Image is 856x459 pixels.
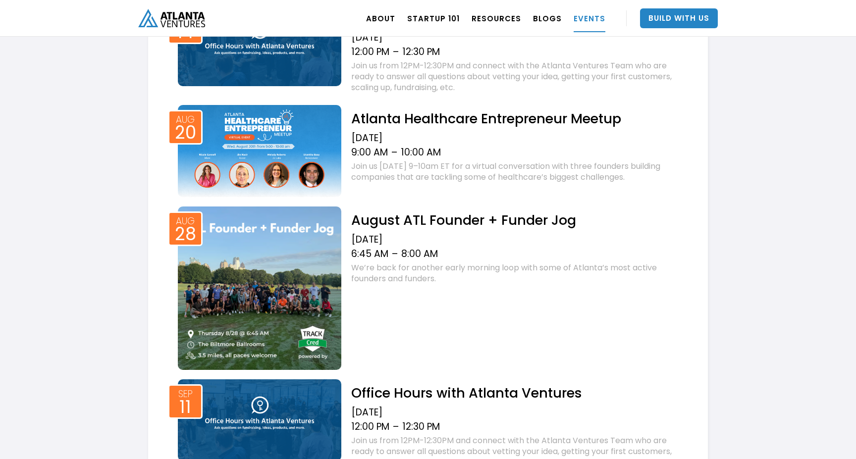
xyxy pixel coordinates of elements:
img: Event thumb [178,105,341,197]
div: 12:30 PM [402,46,440,58]
div: We’re back for another early morning loop with some of Atlanta’s most active founders and funders. [351,262,683,284]
a: EVENTS [574,4,605,32]
div: Join us [DATE] 9–10am ET for a virtual conversation with three founders building companies that a... [351,161,683,183]
div: Aug [176,115,195,124]
h2: August ATL Founder + Funder Jog [351,211,683,229]
div: – [392,248,398,260]
div: – [393,421,399,433]
a: Build With Us [640,8,718,28]
div: 12:30 PM [402,421,440,433]
h2: Atlanta Healthcare Entrepreneur Meetup [351,110,683,127]
div: 14 [177,25,194,40]
div: [DATE] [351,407,683,418]
a: Event thumbAug14Office Hours with Atlanta Ventures[DATE]12:00 PM–12:30 PMJoin us from 12PM-12:30P... [173,2,683,96]
div: Sep [178,389,193,399]
div: 12:00 PM [351,46,389,58]
img: Event thumb [178,4,341,86]
a: RESOURCES [472,4,521,32]
a: Event thumbAug28August ATL Founder + Funder Jog[DATE]6:45 AM–8:00 AMWe’re back for another early ... [173,204,683,370]
a: Startup 101 [407,4,460,32]
div: 20 [175,125,196,140]
a: ABOUT [366,4,395,32]
div: – [393,46,399,58]
div: Join us from 12PM-12:30PM and connect with the Atlanta Ventures Team who are ready to answer all ... [351,60,683,93]
div: 8:00 AM [401,248,438,260]
div: [DATE] [351,32,683,44]
div: 11 [179,400,191,414]
div: 28 [175,227,196,242]
div: 12:00 PM [351,421,389,433]
img: Event thumb [178,206,341,370]
a: BLOGS [533,4,562,32]
a: Event thumbAug20Atlanta Healthcare Entrepreneur Meetup[DATE]9:00 AM–10:00 AMJoin us [DATE] 9–10am... [173,102,683,197]
div: Aug [176,216,195,226]
div: – [391,147,397,158]
div: [DATE] [351,234,683,246]
h2: Office Hours with Atlanta Ventures [351,384,683,402]
div: 9:00 AM [351,147,388,158]
div: 10:00 AM [401,147,441,158]
div: 6:45 AM [351,248,388,260]
div: [DATE] [351,132,683,144]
